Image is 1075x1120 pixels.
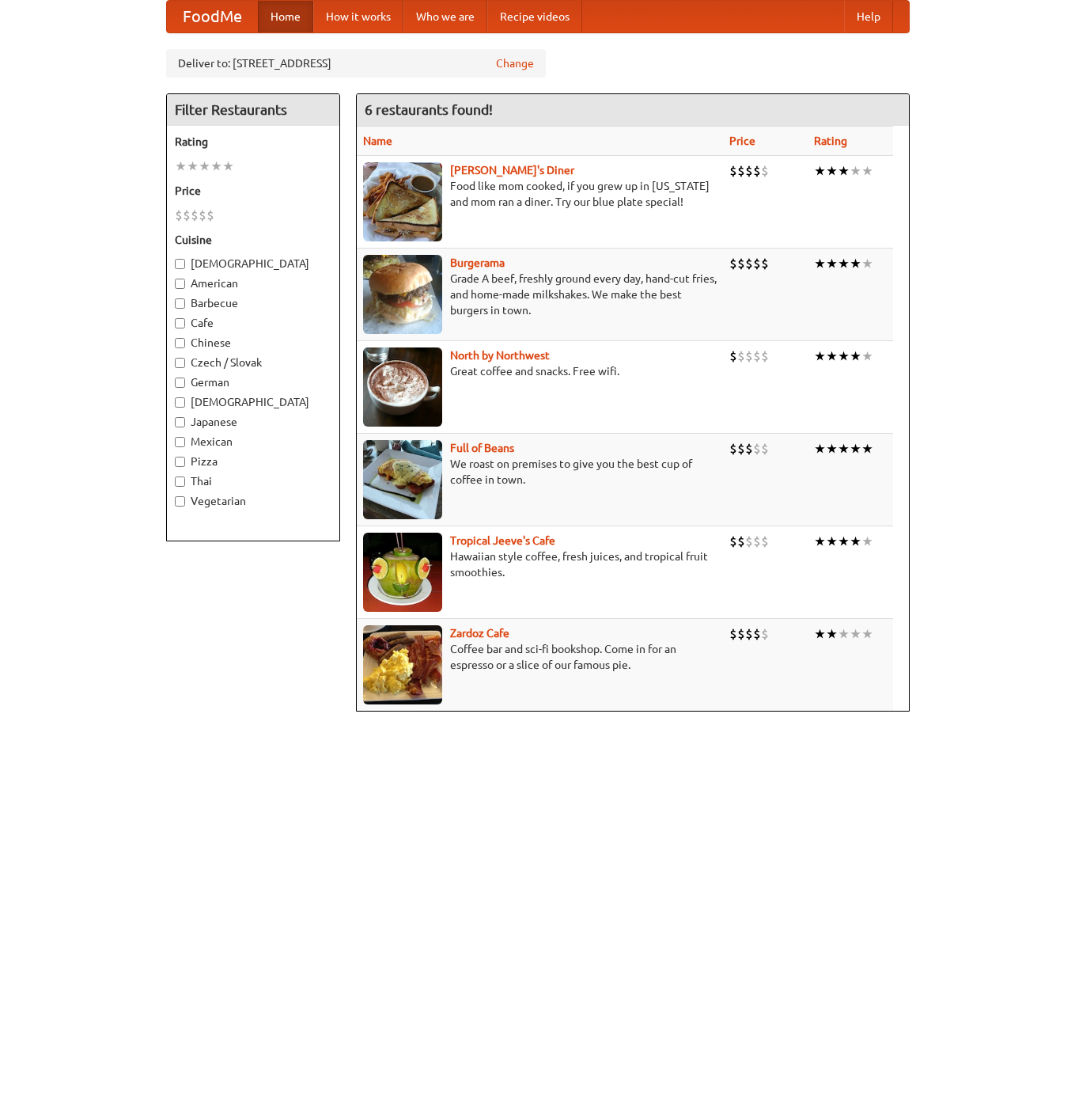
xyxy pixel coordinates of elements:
[737,440,745,457] li: $
[175,275,331,291] label: American
[850,162,861,180] li: ★
[729,440,737,457] li: $
[850,533,861,550] li: ★
[753,162,761,180] li: $
[175,335,331,351] label: Chinese
[175,414,331,430] label: Japanese
[175,279,185,289] input: American
[175,158,187,175] li: ★
[167,1,258,32] a: FoodMe
[753,440,761,457] li: $
[363,440,442,519] img: beans.jpg
[363,162,442,241] img: sallys.jpg
[450,442,514,454] b: Full of Beans
[737,625,745,643] li: $
[826,533,838,550] li: ★
[861,162,873,180] li: ★
[313,1,403,32] a: How it works
[365,102,493,117] ng-pluralize: 6 restaurants found!
[729,625,737,643] li: $
[737,162,745,180] li: $
[745,162,753,180] li: $
[814,135,847,147] a: Rating
[175,378,185,388] input: German
[167,94,339,126] h4: Filter Restaurants
[175,473,331,489] label: Thai
[175,295,331,311] label: Barbecue
[826,255,838,272] li: ★
[175,493,331,509] label: Vegetarian
[175,437,185,447] input: Mexican
[761,533,769,550] li: $
[729,162,737,180] li: $
[175,134,331,150] h5: Rating
[838,440,850,457] li: ★
[175,207,183,224] li: $
[761,162,769,180] li: $
[826,347,838,365] li: ★
[450,164,574,177] a: [PERSON_NAME]'s Diner
[450,627,509,640] a: Zardoz Cafe
[745,255,753,272] li: $
[861,255,873,272] li: ★
[838,162,850,180] li: ★
[826,440,838,457] li: ★
[175,358,185,368] input: Czech / Slovak
[363,625,442,704] img: zardoz.jpg
[745,440,753,457] li: $
[753,625,761,643] li: $
[753,255,761,272] li: $
[175,183,331,199] h5: Price
[861,347,873,365] li: ★
[826,162,838,180] li: ★
[363,178,717,210] p: Food like mom cooked, if you grew up in [US_STATE] and mom ran a diner. Try our blue plate special!
[450,256,505,269] a: Burgerama
[363,456,717,488] p: We roast on premises to give you the best cup of coffee in town.
[175,454,331,469] label: Pizza
[861,625,873,643] li: ★
[450,349,550,362] a: North by Northwest
[838,255,850,272] li: ★
[745,347,753,365] li: $
[175,315,331,331] label: Cafe
[729,255,737,272] li: $
[450,534,555,547] a: Tropical Jeeve's Cafe
[850,625,861,643] li: ★
[761,440,769,457] li: $
[737,533,745,550] li: $
[191,207,199,224] li: $
[838,625,850,643] li: ★
[363,255,442,334] img: burgerama.jpg
[363,549,717,580] p: Hawaiian style coffee, fresh juices, and tropical fruit smoothies.
[737,255,745,272] li: $
[187,158,199,175] li: ★
[199,158,210,175] li: ★
[175,457,185,467] input: Pizza
[761,255,769,272] li: $
[761,347,769,365] li: $
[175,434,331,450] label: Mexican
[175,476,185,487] input: Thai
[729,533,737,550] li: $
[175,338,185,348] input: Chinese
[838,533,850,550] li: ★
[761,625,769,643] li: $
[753,533,761,550] li: $
[850,347,861,365] li: ★
[814,162,826,180] li: ★
[206,207,214,224] li: $
[861,533,873,550] li: ★
[838,347,850,365] li: ★
[363,363,717,379] p: Great coffee and snacks. Free wifi.
[175,397,185,408] input: [DEMOGRAPHIC_DATA]
[826,625,838,643] li: ★
[861,440,873,457] li: ★
[363,271,717,318] p: Grade A beef, freshly ground every day, hand-cut fries, and home-made milkshakes. We make the bes...
[175,417,185,427] input: Japanese
[175,394,331,410] label: [DEMOGRAPHIC_DATA]
[496,55,534,71] a: Change
[175,259,185,269] input: [DEMOGRAPHIC_DATA]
